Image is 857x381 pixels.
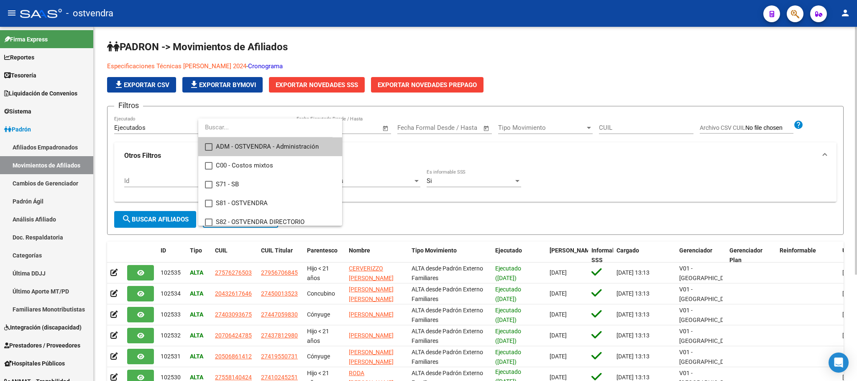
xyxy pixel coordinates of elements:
span: C00 - Costos mixtos [216,156,335,175]
div: Open Intercom Messenger [829,353,849,373]
span: ADM - OSTVENDRA - Administración [216,137,335,156]
span: S82 - OSTVENDRA DIRECTORIO [216,213,335,232]
span: S81 - OSTVENDRA [216,194,335,213]
input: dropdown search [198,118,333,137]
span: S71 - SB [216,175,335,194]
